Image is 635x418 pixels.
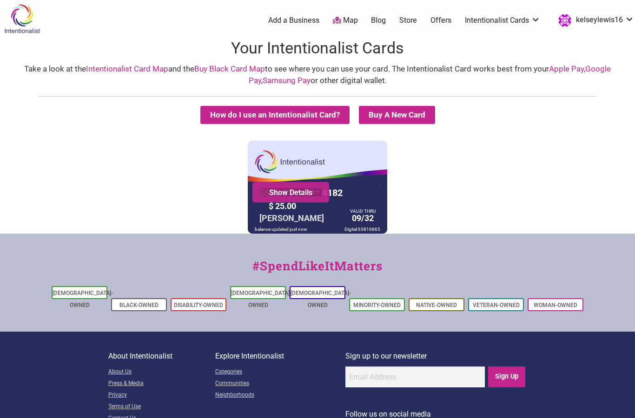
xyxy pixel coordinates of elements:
[263,76,311,85] a: Samsung Pay
[174,302,223,308] a: Disability-Owned
[215,390,345,401] a: Neighborhoods
[399,15,417,26] a: Store
[488,366,526,387] input: Sign Up
[257,211,326,225] div: [PERSON_NAME]
[291,290,351,308] a: [DEMOGRAPHIC_DATA]-Owned
[200,106,350,124] button: How do I use an Intentionalist Card?
[53,290,113,308] a: [DEMOGRAPHIC_DATA]-Owned
[252,225,310,234] div: balance updated just now
[359,106,435,124] summary: Buy A New Card
[554,12,634,29] a: kelseylewis16
[348,209,378,225] div: 09/32
[215,378,345,390] a: Communities
[108,350,215,362] p: About Intentionalist
[268,15,319,26] a: Add a Business
[353,302,401,308] a: Minority-Owned
[345,366,485,387] input: Email Address
[345,350,527,362] p: Sign up to our newsletter
[108,366,215,378] a: About Us
[194,64,265,73] a: Buy Black Card Map
[473,302,520,308] a: Veteran-Owned
[108,401,215,413] a: Terms of Use
[350,210,376,212] div: VALID THRU
[266,199,345,213] div: $ 25.00
[231,290,291,308] a: [DEMOGRAPHIC_DATA]-Owned
[215,366,345,378] a: Categories
[416,302,457,308] a: Native-Owned
[108,390,215,401] a: Privacy
[108,378,215,390] a: Press & Media
[215,350,345,362] p: Explore Intentionalist
[259,188,322,197] a: Show Details
[86,64,168,73] a: Intentionalist Card Map
[430,15,451,26] a: Offers
[465,15,540,26] a: Intentionalist Cards
[371,15,386,26] a: Blog
[119,302,159,308] a: Black-Owned
[549,64,584,73] a: Apple Pay
[9,63,626,87] div: Take a look at the and the to see where you can use your card. The Intentionalist Card works best...
[342,225,383,234] div: Digital 65816865
[534,302,577,308] a: Woman-Owned
[333,15,358,26] a: Map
